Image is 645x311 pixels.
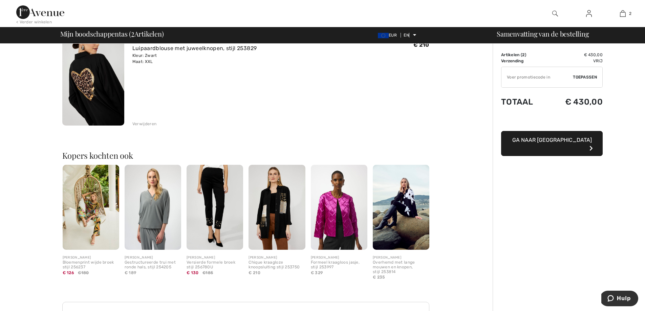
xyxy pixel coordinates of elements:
font: Totaal [501,97,533,107]
img: Mijn tas [620,9,626,18]
font: €180 [78,270,89,275]
font: € 430,00 [565,97,603,107]
iframe: Open een widget waar u meer informatie kunt vinden [601,291,638,308]
font: Samenvatting van de bestelling [497,29,589,38]
a: Aanmelden [581,9,597,18]
font: € 235 [373,275,385,280]
font: €185 [202,270,213,275]
img: Overhemd met lange mouwen en knopen, stijl 253814 [373,165,429,250]
font: [PERSON_NAME] [373,256,401,260]
img: Mijn gegevens [586,9,592,18]
img: Chique kraagloze knoopsluiting stijl 253750 [249,165,305,250]
font: [PERSON_NAME] [187,256,215,260]
font: Kleur: Zwart [132,53,157,58]
font: € 189 [125,270,136,275]
font: 2 [629,11,631,16]
font: [PERSON_NAME] [311,256,339,260]
font: € 130 [187,270,199,275]
font: Mijn boodschappentas ( [60,29,131,38]
button: Ga naar [GEOGRAPHIC_DATA] [501,131,603,156]
img: Versierde formele broek stijl 256780U [187,165,243,250]
font: EUR [389,33,397,38]
font: Artikelen) [134,29,164,38]
font: Verzending [501,59,523,63]
iframe: PayPal [501,113,603,129]
font: [PERSON_NAME] [125,256,153,260]
font: Toepassen [573,75,597,80]
font: 2 [522,52,524,57]
font: € 329 [311,270,323,275]
font: Ga naar [GEOGRAPHIC_DATA] [512,137,592,143]
img: Bloemenprint wijde broek stijl 256237 [63,165,119,250]
img: 1ère Avenue [16,5,64,19]
font: Chique kraagloze knoopsluiting stijl 253750 [249,260,300,269]
img: Gestructureerde trui met ronde hals, stijl 254205 [125,165,181,250]
font: Gestructureerde trui met ronde hals, stijl 254205 [125,260,176,269]
img: Euro [378,33,389,38]
font: [PERSON_NAME] [249,256,277,260]
a: Luipaardblouse met juweelknopen, stijl 253829 [132,45,257,51]
font: EN [404,33,409,38]
font: [PERSON_NAME] [63,256,91,260]
img: zoek op de website [552,9,558,18]
font: 2 [131,27,134,39]
font: € 126 [63,270,74,275]
a: 2 [606,9,639,18]
img: Formeel kraagloos jasje, stijl 253997 [311,165,367,250]
font: Bloemenprint wijde broek stijl 256237 [63,260,114,269]
font: Verwijderen [132,121,156,126]
font: € 210 [413,42,429,48]
font: Maat: XXL [132,59,153,64]
font: Versierde formele broek stijl 256780U [187,260,235,269]
font: < Verder winkelen [16,20,52,24]
font: Overhemd met lange mouwen en knopen, stijl 253814 [373,260,415,274]
font: Formeel kraagloos jasje, stijl 253997 [311,260,360,269]
font: Vrij [593,59,603,63]
font: Kopers kochten ook [62,150,133,161]
font: € 430,00 [584,52,603,57]
img: Luipaardblouse met juweelknopen, stijl 253829 [62,32,124,126]
font: € 210 [249,270,260,275]
font: ) [525,52,526,57]
font: Artikelen ( [501,52,522,57]
input: Promotiecode [501,67,573,87]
